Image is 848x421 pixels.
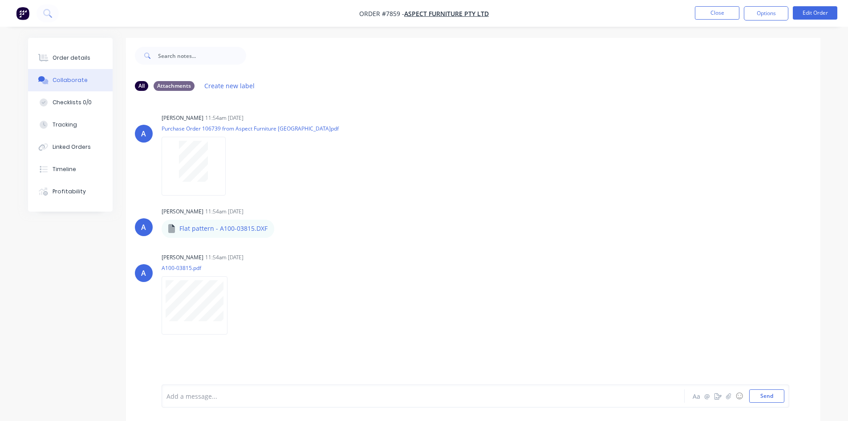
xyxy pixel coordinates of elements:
[162,253,203,262] div: [PERSON_NAME]
[16,7,29,20] img: Factory
[53,143,91,151] div: Linked Orders
[695,6,739,20] button: Close
[734,391,745,401] button: ☺
[359,9,404,18] span: Order #7859 -
[179,224,268,233] p: Flat pattern - A100-03815.DXF
[744,6,788,20] button: Options
[205,114,243,122] div: 11:54am [DATE]
[28,91,113,114] button: Checklists 0/0
[154,81,195,91] div: Attachments
[53,165,76,173] div: Timeline
[141,222,146,233] div: A
[162,125,339,132] p: Purchase Order 106739 from Aspect Furniture [GEOGRAPHIC_DATA]pdf
[28,136,113,158] button: Linked Orders
[28,158,113,180] button: Timeline
[141,128,146,139] div: A
[53,188,86,196] div: Profitability
[200,80,260,92] button: Create new label
[53,98,92,106] div: Checklists 0/0
[205,253,243,262] div: 11:54am [DATE]
[53,121,77,129] div: Tracking
[404,9,489,18] a: Aspect Furniture Pty Ltd
[28,69,113,91] button: Collaborate
[205,208,243,216] div: 11:54am [DATE]
[28,180,113,203] button: Profitability
[141,268,146,278] div: A
[162,114,203,122] div: [PERSON_NAME]
[691,391,702,401] button: Aa
[749,389,784,403] button: Send
[135,81,148,91] div: All
[702,391,713,401] button: @
[53,76,88,84] div: Collaborate
[793,6,837,20] button: Edit Order
[53,54,90,62] div: Order details
[162,208,203,216] div: [PERSON_NAME]
[158,47,246,65] input: Search notes...
[162,264,236,272] p: A100-03815.pdf
[28,47,113,69] button: Order details
[28,114,113,136] button: Tracking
